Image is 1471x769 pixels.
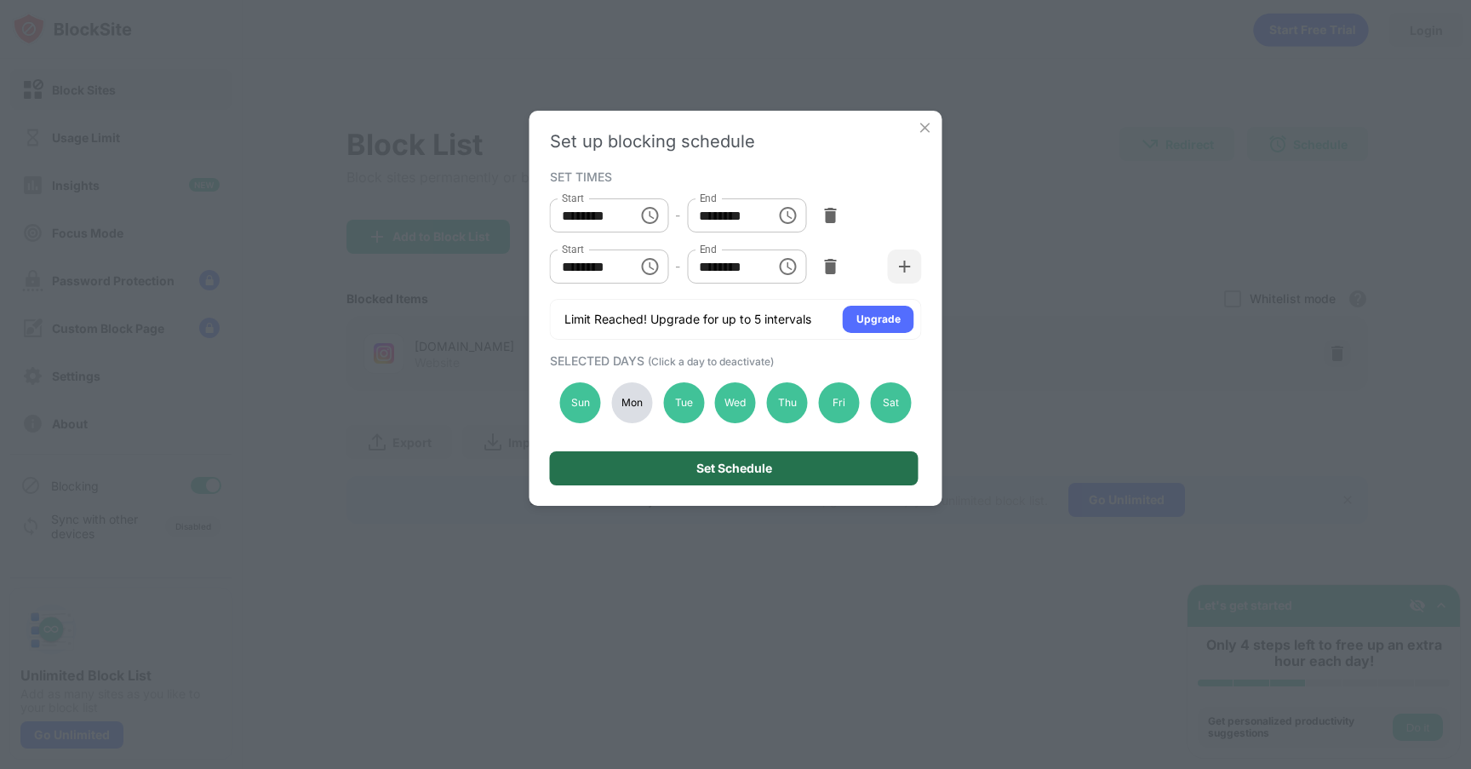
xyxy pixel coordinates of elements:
span: (Click a day to deactivate) [648,355,774,368]
label: Start [562,191,584,205]
div: Sat [870,382,911,423]
div: SELECTED DAYS [550,353,918,368]
img: x-button.svg [917,119,934,136]
div: - [675,206,680,225]
button: Choose time, selected time is 10:30 AM [632,198,667,232]
label: Start [562,242,584,256]
div: Upgrade [856,311,901,328]
div: SET TIMES [550,169,918,183]
button: Choose time, selected time is 11:55 PM [770,198,804,232]
div: Set Schedule [696,462,772,475]
div: Fri [819,382,860,423]
label: End [699,242,717,256]
div: Wed [715,382,756,423]
div: Limit Reached! Upgrade for up to 5 intervals [564,311,811,328]
div: Mon [611,382,652,423]
label: End [699,191,717,205]
button: Choose time, selected time is 12:00 AM [632,250,667,284]
button: Choose time, selected time is 10:00 AM [770,250,804,284]
div: Set up blocking schedule [550,131,922,152]
div: Tue [663,382,704,423]
div: - [675,257,680,276]
div: Thu [767,382,808,423]
div: Sun [560,382,601,423]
